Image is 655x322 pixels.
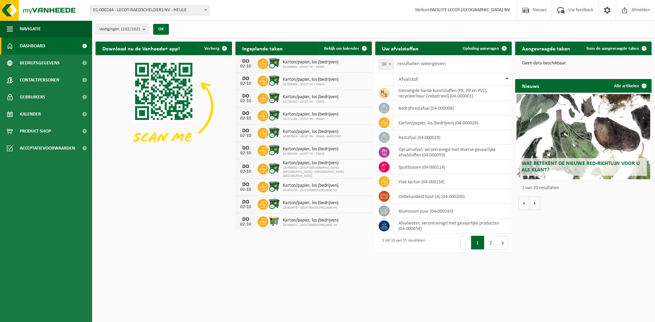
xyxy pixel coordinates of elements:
[393,189,512,204] td: onbehandeld hout (A) (04-000200)
[239,76,252,81] div: DO
[324,46,359,51] span: Bekijk uw kalender
[379,59,394,70] span: 10
[268,163,280,174] img: WB-1100-CU
[20,37,45,55] span: Dashboard
[96,42,187,55] h2: Download nu de Vanheede+ app!
[471,236,484,249] button: 1
[283,135,341,139] span: 10-815654 - LECOT NV - 55943- AARSCHOT
[379,235,425,250] div: 1 tot 10 van 15 resultaten
[522,61,645,66] p: Geen data beschikbaar.
[393,160,512,174] td: spuitbussen (04-000114)
[283,218,338,223] span: Karton/papier, los (bedrijven)
[393,145,512,160] td: opruimafval, verontreinigd met diverse gevaarlijke afvalstoffen (04-000093)
[268,75,280,86] img: WB-1100-CU
[96,24,149,34] button: Vestigingen(102/102)
[268,144,280,156] img: WB-1100-CU
[20,72,59,89] span: Contactpersonen
[20,89,45,106] span: Gebruikers
[239,205,252,210] div: 02-10
[239,111,252,116] div: DO
[379,60,393,69] span: 10
[121,27,140,31] count: (102/102)
[283,112,338,117] span: Karton/papier, los (bedrijven)
[96,55,232,157] img: Download de VHEPlus App
[460,236,471,249] button: Previous
[90,5,209,15] span: 01-000244 - LECOT-RAEDSCHELDERS NV - HEULE
[239,151,252,156] div: 02-10
[516,94,650,179] a: Wat betekent de nieuwe RED-richtlijn voor u als klant?
[393,174,512,189] td: vlak karton (04-000158)
[430,7,510,13] strong: FACILITY LECOT-[GEOGRAPHIC_DATA] NV
[609,79,651,93] a: Alle artikelen
[515,42,577,55] h2: Aangevraagde taken
[283,129,341,135] span: Karton/papier, los (bedrijven)
[283,77,338,82] span: Karton/papier, los (bedrijven)
[283,183,338,188] span: Karton/papier, los (bedrijven)
[239,93,252,99] div: DO
[153,24,169,35] button: OK
[239,59,252,64] div: DO
[283,206,338,210] span: 10-924978 - LECOT-RAEDSCHELDERS NV
[375,42,425,55] h2: Uw afvalstoffen
[283,94,338,100] span: Karton/papier, los (bedrijven)
[283,60,338,65] span: Karton/papier, los (bedrijven)
[268,127,280,138] img: WB-1100-CU
[239,64,252,69] div: 02-10
[235,42,290,55] h2: Ingeplande taken
[581,42,651,55] a: Toon de aangevraagde taken
[20,140,75,157] span: Acceptatievoorwaarden
[457,42,511,55] a: Ophaling aanvragen
[268,92,280,104] img: WB-1100-CU
[20,55,60,72] span: Bedrijfsgegevens
[463,46,499,51] span: Ophaling aanvragen
[529,196,540,210] button: Volgende
[522,161,640,173] span: Wat betekent de nieuwe RED-richtlijn voor u als klant?
[239,128,252,134] div: DO
[398,77,418,82] span: Afvalstof
[283,188,338,193] span: 10-914105 - LECOT-RAEDSCHELDERS NV
[204,46,219,51] span: Verberg
[586,46,639,51] span: Toon de aangevraagde taken
[20,106,41,123] span: Kalender
[239,164,252,169] div: DO
[239,187,252,192] div: 02-10
[393,130,512,145] td: restafval (04-000029)
[268,198,280,210] img: WB-1100-CU
[283,223,338,227] span: 10-948552 - LECOT-RAEDSCHELDERS NV
[393,218,512,233] td: afvalwater, verontreinigd met gevaarlijke producten (04-000654)
[239,145,252,151] div: DO
[319,42,371,55] a: Bekijk uw kalender
[239,217,252,222] div: DO
[239,222,252,227] div: 02-10
[519,196,529,210] button: Vorige
[268,215,280,227] img: WB-1100-HPE-GN-50
[239,81,252,86] div: 02-10
[283,65,338,69] span: 02-008891 - LECOT NV - 55943
[393,101,512,116] td: bedrijfsrestafval (04-000008)
[283,166,368,178] span: 10-908002 - LECOT-[GEOGRAPHIC_DATA] [GEOGRAPHIC_DATA] - [GEOGRAPHIC_DATA] [GEOGRAPHIC_DATA]
[239,116,252,121] div: 02-10
[522,186,648,190] p: 1 van 10 resultaten
[20,123,51,140] span: Product Shop
[393,86,512,101] td: gemengde harde kunststoffen (PE, PP en PVC), recycleerbaar (industrieel) (04-000001)
[283,82,338,87] span: 02-008894 - LECOT NV - 55943
[393,116,512,130] td: karton/papier, los (bedrijven) (04-000026)
[397,61,446,66] label: resultaten weergeven
[283,147,338,152] span: Karton/papier, los (bedrijven)
[484,236,498,249] button: 2
[239,199,252,205] div: DO
[268,57,280,69] img: WB-1100-CU
[515,79,546,92] h2: Nieuws
[20,20,41,37] span: Navigatie
[239,99,252,104] div: 02-10
[268,181,280,192] img: WB-1100-CU
[268,109,280,121] img: WB-1100-CU
[283,117,338,121] span: 10-771295 - LECOT NV - 55943
[239,169,252,174] div: 02-10
[283,100,338,104] span: 10-740520 - LECOT NV - 55943
[283,200,338,206] span: Karton/papier, los (bedrijven)
[283,160,368,166] span: Karton/papier, los (bedrijven)
[239,182,252,187] div: DO
[393,204,512,218] td: aluminium puur (04-000243)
